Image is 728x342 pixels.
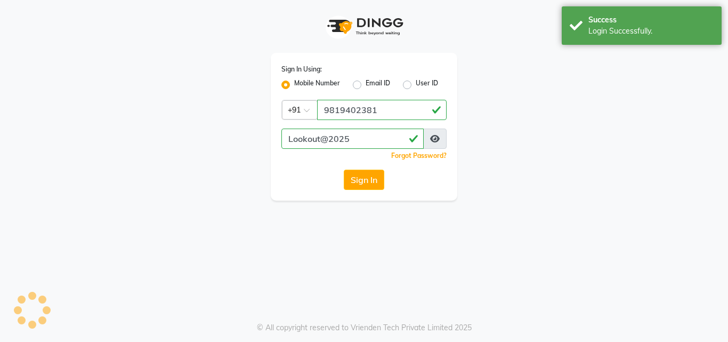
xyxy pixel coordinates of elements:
img: logo1.svg [321,11,407,42]
label: User ID [416,78,438,91]
label: Mobile Number [294,78,340,91]
div: Success [588,14,714,26]
div: Login Successfully. [588,26,714,37]
label: Email ID [366,78,390,91]
input: Username [317,100,447,120]
button: Sign In [344,170,384,190]
input: Username [281,129,424,149]
label: Sign In Using: [281,65,322,74]
a: Forgot Password? [391,152,447,160]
